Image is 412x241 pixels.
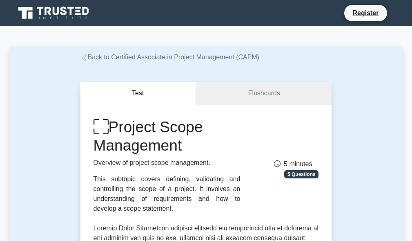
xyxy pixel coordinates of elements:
a: Flashcards [196,82,332,105]
p: Overview of project scope management. [94,158,241,168]
span: 5 minutes [274,160,312,167]
div: This subtopic covers defining, validating and controlling the scope of a project. It involves an ... [94,174,241,214]
h1: Project Scope Management [94,118,241,154]
button: Test [80,82,196,105]
a: Back to Certified Associate in Project Management (CAPM) [80,54,260,61]
a: Register [347,8,383,18]
span: 5 Questions [284,170,318,178]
